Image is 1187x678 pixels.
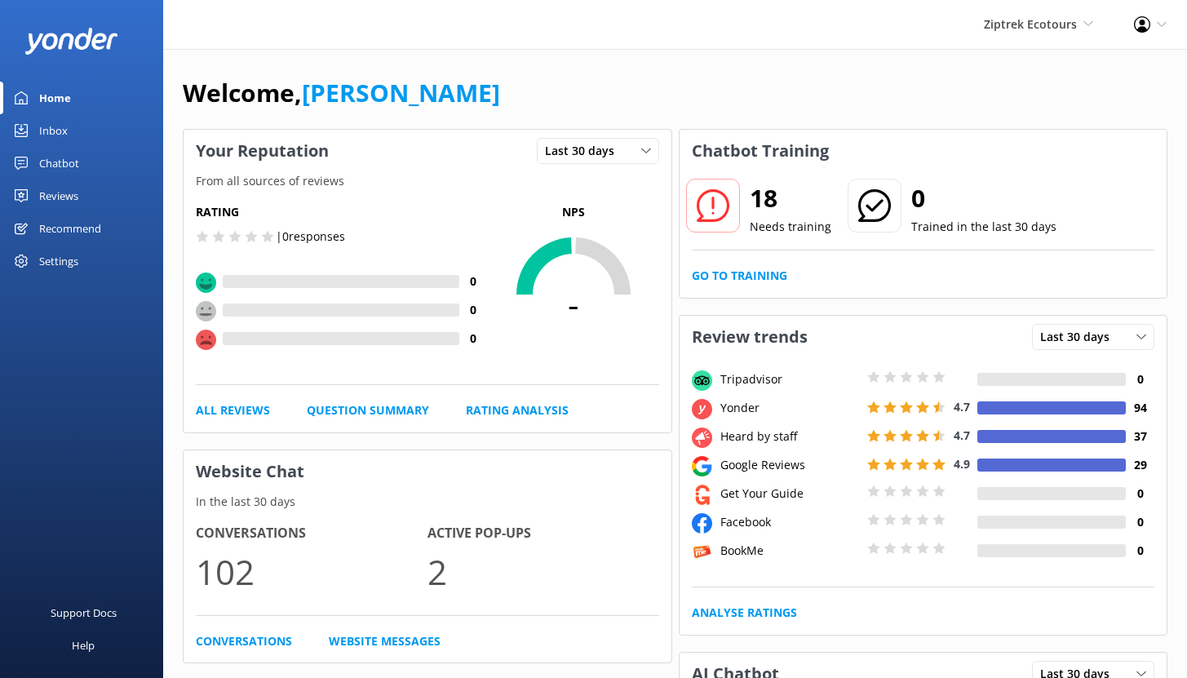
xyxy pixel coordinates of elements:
[716,542,863,560] div: BookMe
[1126,485,1154,503] h4: 0
[1126,399,1154,417] h4: 94
[39,147,79,179] div: Chatbot
[692,604,797,622] a: Analyse Ratings
[459,330,488,348] h4: 0
[954,456,970,472] span: 4.9
[427,523,659,544] h4: Active Pop-ups
[680,316,820,358] h3: Review trends
[196,632,292,650] a: Conversations
[716,399,863,417] div: Yonder
[680,130,841,172] h3: Chatbot Training
[39,114,68,147] div: Inbox
[1126,370,1154,388] h4: 0
[545,142,624,160] span: Last 30 days
[716,428,863,445] div: Heard by staff
[1126,456,1154,474] h4: 29
[911,179,1056,218] h2: 0
[196,523,427,544] h4: Conversations
[196,401,270,419] a: All Reviews
[51,596,117,629] div: Support Docs
[466,401,569,419] a: Rating Analysis
[716,456,863,474] div: Google Reviews
[183,73,500,113] h1: Welcome,
[24,28,118,55] img: yonder-white-logo.png
[39,179,78,212] div: Reviews
[692,267,787,285] a: Go to Training
[184,450,671,493] h3: Website Chat
[488,283,659,324] span: -
[1126,428,1154,445] h4: 37
[488,203,659,221] p: NPS
[184,493,671,511] p: In the last 30 days
[39,245,78,277] div: Settings
[184,172,671,190] p: From all sources of reviews
[954,428,970,443] span: 4.7
[307,401,429,419] a: Question Summary
[196,203,488,221] h5: Rating
[716,370,863,388] div: Tripadvisor
[302,76,500,109] a: [PERSON_NAME]
[716,485,863,503] div: Get Your Guide
[196,544,427,599] p: 102
[459,273,488,290] h4: 0
[427,544,659,599] p: 2
[329,632,441,650] a: Website Messages
[1126,513,1154,531] h4: 0
[716,513,863,531] div: Facebook
[459,301,488,319] h4: 0
[39,212,101,245] div: Recommend
[911,218,1056,236] p: Trained in the last 30 days
[184,130,341,172] h3: Your Reputation
[1126,542,1154,560] h4: 0
[984,16,1077,32] span: Ziptrek Ecotours
[39,82,71,114] div: Home
[276,228,345,246] p: | 0 responses
[954,399,970,414] span: 4.7
[750,179,831,218] h2: 18
[72,629,95,662] div: Help
[1040,328,1119,346] span: Last 30 days
[750,218,831,236] p: Needs training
